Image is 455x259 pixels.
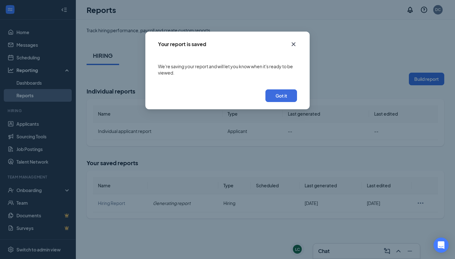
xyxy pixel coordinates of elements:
[434,238,449,253] div: Open Intercom Messenger
[265,89,297,102] button: Got it
[285,32,302,57] button: Close
[290,40,297,48] svg: Cross
[158,63,297,76] span: We're saving your report and will let you know when it's ready to be viewed.
[158,41,206,48] div: Your report is saved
